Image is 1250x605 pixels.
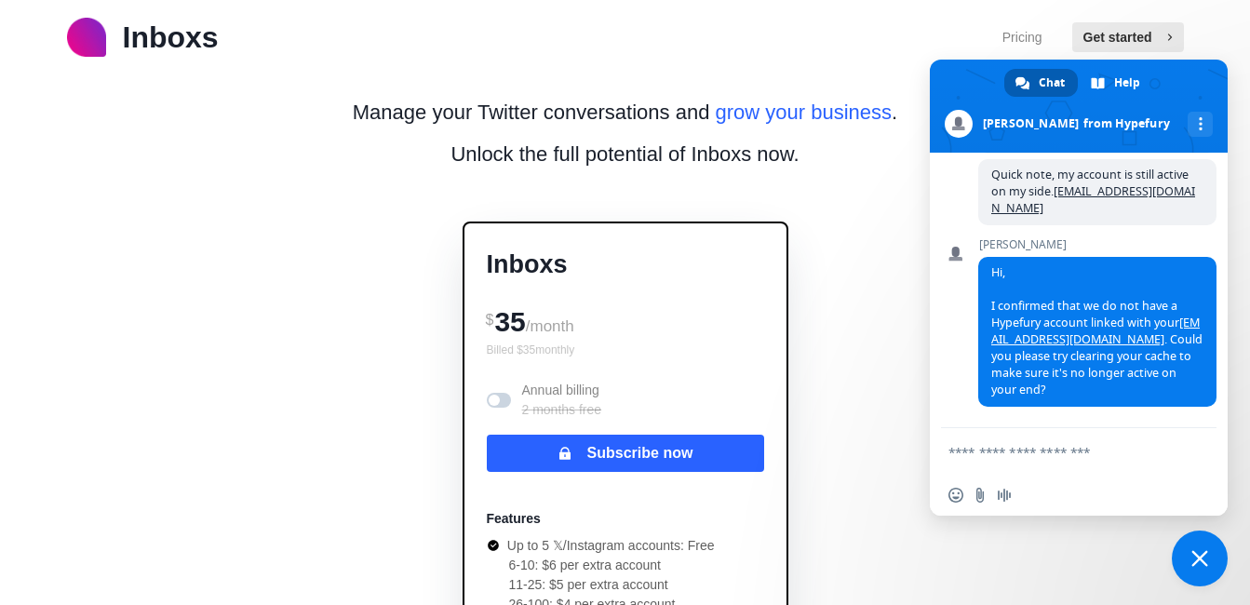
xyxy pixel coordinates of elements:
p: Unlock the full potential of Inboxs now. [450,139,799,169]
img: logo [67,18,106,57]
p: Features [487,509,541,529]
a: Pricing [1002,28,1042,47]
div: Close chat [1172,531,1228,586]
span: Hi, I confirmed that we do not have a Hypefury account linked with your . Could you please try cl... [991,264,1203,397]
span: Chat [1039,69,1065,97]
div: 35 [487,299,764,342]
div: Help [1080,69,1153,97]
textarea: Compose your message... [948,444,1168,461]
p: 2 months free [522,400,602,420]
button: Get started [1072,22,1184,52]
div: More channels [1188,112,1213,137]
span: Insert an emoji [948,488,963,503]
span: [PERSON_NAME] [978,238,1216,251]
a: logoInboxs [67,15,219,60]
span: Audio message [997,488,1012,503]
button: Subscribe now [487,435,764,472]
p: Inboxs [487,246,764,284]
p: Annual billing [522,381,602,420]
li: 6-10: $6 per extra account [509,556,715,575]
span: Quick note, my account is still active on my side. [991,167,1195,216]
p: Up to 5 𝕏/Instagram accounts: Free [507,536,715,556]
span: Send a file [973,488,988,503]
p: Billed $ 35 monthly [487,342,764,358]
span: grow your business [716,101,893,124]
p: Inboxs [123,15,219,60]
span: Help [1114,69,1140,97]
span: /month [526,317,574,335]
a: [EMAIL_ADDRESS][DOMAIN_NAME] [991,183,1195,216]
p: Manage your Twitter conversations and . [353,97,897,128]
a: [EMAIL_ADDRESS][DOMAIN_NAME] [991,315,1200,347]
div: Chat [1004,69,1078,97]
li: 11-25: $5 per extra account [509,575,715,595]
span: $ [486,312,494,328]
